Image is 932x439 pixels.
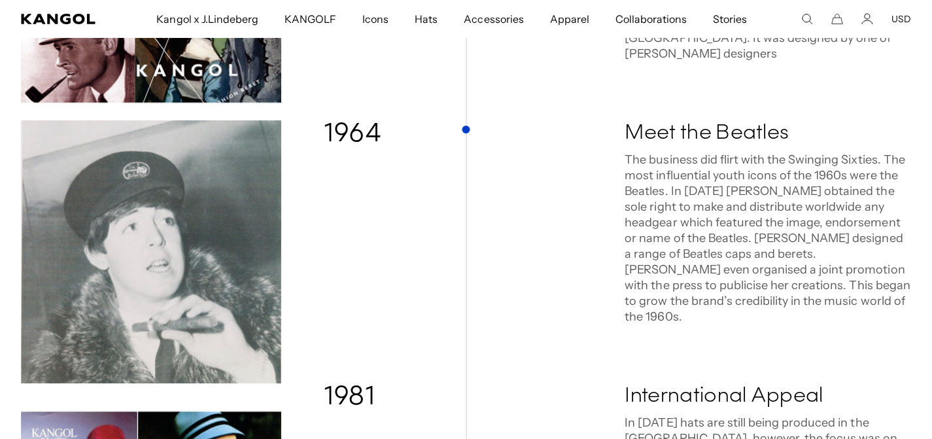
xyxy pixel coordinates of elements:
p: The business did flirt with the Swinging Sixties. The most influential youth icons of the 1960s w... [625,152,911,325]
h3: International Appeal [625,383,911,410]
h2: 1964 [323,120,610,325]
a: Account [861,13,873,25]
button: Cart [831,13,843,25]
summary: Search here [801,13,813,25]
h3: Meet the Beatles [625,120,911,147]
a: Kangol [21,14,103,24]
button: USD [891,13,911,25]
